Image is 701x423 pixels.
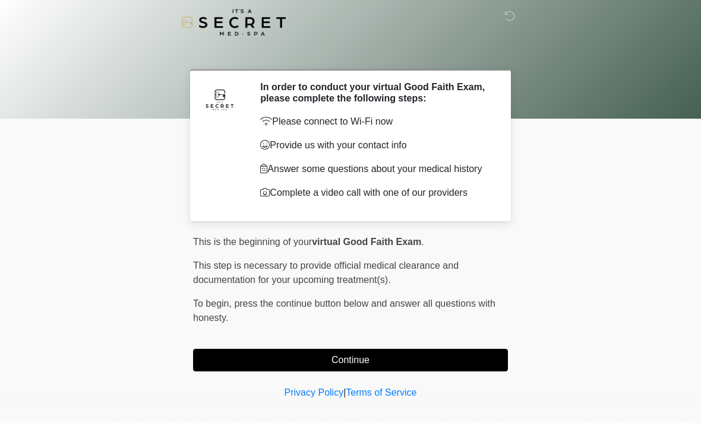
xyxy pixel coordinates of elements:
p: Please connect to Wi-Fi now [260,115,490,129]
p: Answer some questions about your medical history [260,162,490,176]
h1: ‎ ‎ [184,43,517,65]
span: This step is necessary to provide official medical clearance and documentation for your upcoming ... [193,260,459,285]
span: . [421,237,424,247]
button: Continue [193,349,508,371]
a: | [343,387,346,397]
span: This is the beginning of your [193,237,312,247]
img: Agent Avatar [202,81,238,117]
span: To begin, [193,298,234,308]
a: Terms of Service [346,387,416,397]
p: Provide us with your contact info [260,138,490,152]
a: Privacy Policy [285,387,344,397]
strong: virtual Good Faith Exam [312,237,421,247]
p: Complete a video call with one of our providers [260,186,490,200]
img: It's A Secret Med Spa Logo [181,9,286,36]
h2: In order to conduct your virtual Good Faith Exam, please complete the following steps: [260,81,490,104]
span: press the continue button below and answer all questions with honesty. [193,298,495,323]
